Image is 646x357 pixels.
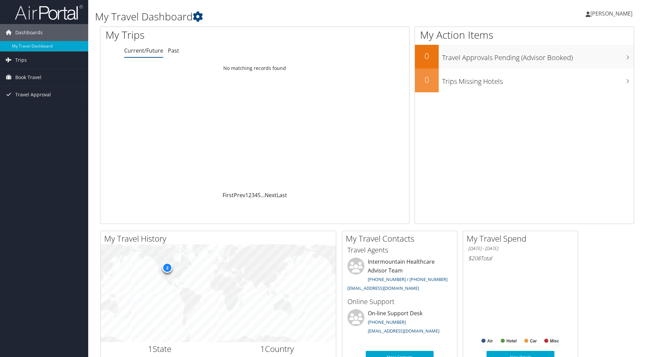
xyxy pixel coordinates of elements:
[368,319,406,325] a: [PHONE_NUMBER]
[467,233,578,244] h2: My Travel Spend
[248,191,251,199] a: 2
[586,3,639,24] a: [PERSON_NAME]
[15,24,43,41] span: Dashboards
[347,297,452,306] h3: Online Support
[442,73,634,86] h3: Trips Missing Hotels
[95,10,458,24] h1: My Travel Dashboard
[344,258,455,294] li: Intermountain Healthcare Advisor Team
[148,343,153,354] span: 1
[162,263,172,273] div: 2
[124,47,163,54] a: Current/Future
[415,45,634,69] a: 0Travel Approvals Pending (Advisor Booked)
[442,50,634,62] h3: Travel Approvals Pending (Advisor Booked)
[344,309,455,337] li: On-line Support Desk
[258,191,261,199] a: 5
[347,245,452,255] h3: Travel Agents
[277,191,287,199] a: Last
[415,74,439,86] h2: 0
[245,191,248,199] a: 1
[415,69,634,92] a: 0Trips Missing Hotels
[15,52,27,69] span: Trips
[100,62,409,74] td: No matching records found
[415,28,634,42] h1: My Action Items
[487,339,493,343] text: Air
[168,47,179,54] a: Past
[104,233,336,244] h2: My Travel History
[550,339,559,343] text: Misc
[106,28,275,42] h1: My Trips
[468,255,573,262] h6: Total
[234,191,245,199] a: Prev
[254,191,258,199] a: 4
[368,276,448,282] a: [PHONE_NUMBER] / [PHONE_NUMBER]
[507,339,517,343] text: Hotel
[15,4,83,20] img: airportal-logo.png
[224,343,331,355] h2: Country
[261,191,265,199] span: …
[15,69,41,86] span: Book Travel
[346,233,457,244] h2: My Travel Contacts
[265,191,277,199] a: Next
[251,191,254,199] a: 3
[530,339,537,343] text: Car
[260,343,265,354] span: 1
[368,328,439,334] a: [EMAIL_ADDRESS][DOMAIN_NAME]
[15,86,51,103] span: Travel Approval
[415,50,439,62] h2: 0
[106,343,213,355] h2: State
[347,285,419,291] a: [EMAIL_ADDRESS][DOMAIN_NAME]
[223,191,234,199] a: First
[468,255,480,262] span: $208
[590,10,632,17] span: [PERSON_NAME]
[468,245,573,252] h6: [DATE] - [DATE]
